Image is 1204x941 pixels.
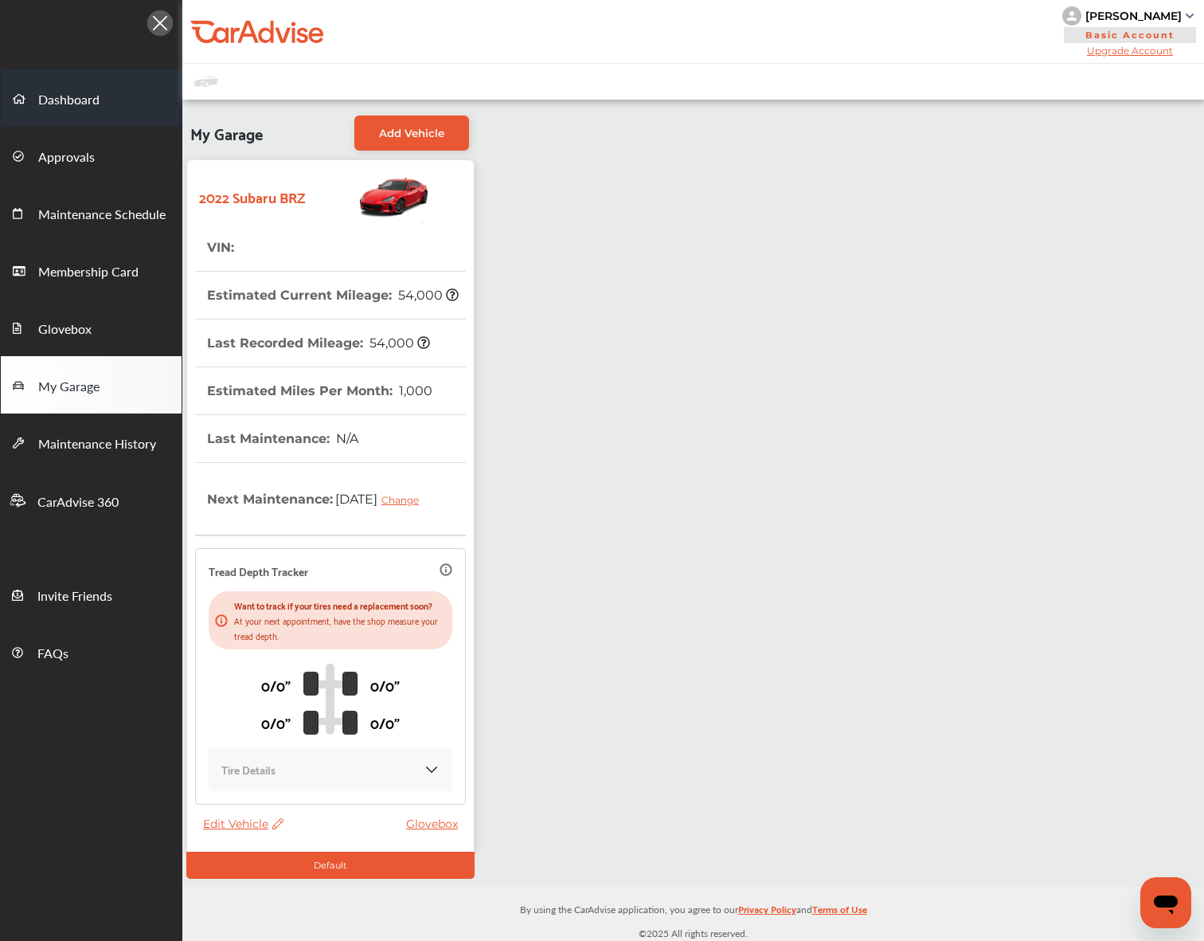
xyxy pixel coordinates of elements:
div: [PERSON_NAME] [1085,9,1182,23]
p: Tread Depth Tracker [209,562,308,580]
iframe: Button to launch messaging window [1140,877,1191,928]
span: Membership Card [38,262,139,283]
a: Membership Card [1,241,182,299]
span: My Garage [190,116,263,151]
p: At your next appointment, have the shop measure your tread depth. [234,613,446,643]
th: Next Maintenance : [207,463,431,535]
div: Default [186,852,475,879]
a: Privacy Policy [738,900,796,925]
img: sCxJUJ+qAmfqhQGDUl18vwLg4ZYJ6CxN7XmbOMBAAAAAElFTkSuQmCC [1186,14,1194,18]
span: CarAdvise 360 [37,492,119,513]
p: By using the CarAdvise application, you agree to our and [182,900,1204,917]
th: VIN : [207,224,236,271]
p: 0/0" [261,710,291,735]
span: My Garage [38,377,100,398]
a: Glovebox [1,299,182,356]
span: N/A [334,431,358,446]
span: Upgrade Account [1062,45,1198,57]
a: Maintenance History [1,414,182,471]
a: Terms of Use [812,900,867,925]
p: Tire Details [221,760,276,778]
th: Last Recorded Mileage : [207,320,430,367]
th: Estimated Current Mileage : [207,272,459,319]
img: tire_track_logo.b900bcbc.svg [303,663,358,735]
a: Approvals [1,127,182,184]
span: FAQs [37,644,68,665]
th: Estimated Miles Per Month : [207,367,432,414]
p: 0/0" [370,710,400,735]
span: 54,000 [367,335,430,351]
a: Maintenance Schedule [1,184,182,241]
span: Add Vehicle [379,127,444,139]
p: Want to track if your tires need a replacement soon? [234,598,446,613]
img: KOKaJQAAAABJRU5ErkJggg== [424,762,440,778]
span: Maintenance History [38,434,156,455]
span: Edit Vehicle [203,817,283,831]
span: [DATE] [333,479,431,519]
span: Glovebox [38,320,92,340]
p: 0/0" [261,672,291,697]
span: 1,000 [397,383,432,398]
p: 0/0" [370,672,400,697]
a: Add Vehicle [354,116,469,151]
th: Last Maintenance : [207,415,358,462]
strong: 2022 Subaru BRZ [199,184,305,209]
span: Approvals [38,147,95,168]
span: Invite Friends [37,586,112,607]
img: placeholder_car.fcab19be.svg [194,72,218,92]
a: My Garage [1,356,182,414]
img: Vehicle [305,168,431,224]
a: Glovebox [406,817,466,831]
span: Maintenance Schedule [38,205,166,225]
a: Dashboard [1,69,182,127]
img: knH8PDtVvWoAbQRylUukY18CTiRevjo20fAtgn5MLBQj4uumYvk2MzTtcAIzfGAtb1XOLVMAvhLuqoNAbL4reqehy0jehNKdM... [1062,6,1081,25]
span: Basic Account [1064,27,1196,43]
span: 54,000 [396,288,459,303]
span: Dashboard [38,90,100,111]
div: Change [381,494,427,506]
img: Icon.5fd9dcc7.svg [147,10,173,36]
